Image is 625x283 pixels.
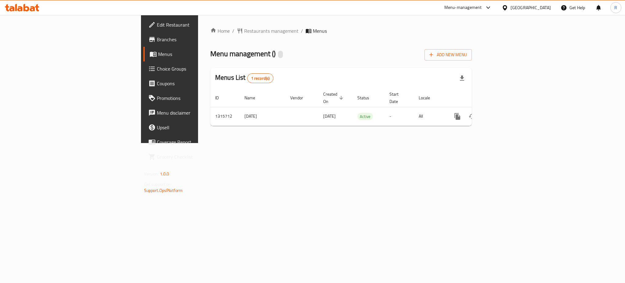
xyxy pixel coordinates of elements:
[301,27,303,35] li: /
[143,17,245,32] a: Edit Restaurant
[389,90,406,105] span: Start Date
[244,94,263,101] span: Name
[455,71,469,86] div: Export file
[143,47,245,61] a: Menus
[323,112,336,120] span: [DATE]
[160,170,169,178] span: 1.0.0
[215,73,273,83] h2: Menus List
[444,4,482,11] div: Menu-management
[157,21,240,28] span: Edit Restaurant
[323,90,345,105] span: Created On
[290,94,311,101] span: Vendor
[157,124,240,131] span: Upsell
[143,32,245,47] a: Branches
[143,149,245,164] a: Grocery Checklist
[244,27,298,35] span: Restaurants management
[240,107,285,126] td: [DATE]
[157,80,240,87] span: Coupons
[357,94,377,101] span: Status
[144,180,172,188] span: Get support on:
[385,107,414,126] td: -
[357,113,373,120] span: Active
[247,75,273,81] span: 1 record(s)
[429,51,467,59] span: Add New Menu
[157,138,240,146] span: Coverage Report
[143,120,245,135] a: Upsell
[414,107,445,126] td: All
[511,4,551,11] div: [GEOGRAPHIC_DATA]
[143,76,245,91] a: Coupons
[210,89,514,126] table: enhanced table
[144,170,159,178] span: Version:
[614,4,617,11] span: R
[419,94,438,101] span: Locale
[157,109,240,116] span: Menu disclaimer
[237,27,298,35] a: Restaurants management
[143,91,245,105] a: Promotions
[313,27,327,35] span: Menus
[157,65,240,72] span: Choice Groups
[215,94,227,101] span: ID
[247,73,274,83] div: Total records count
[450,109,465,124] button: more
[445,89,514,107] th: Actions
[143,61,245,76] a: Choice Groups
[144,186,183,194] a: Support.OpsPlatform
[210,27,472,35] nav: breadcrumb
[143,135,245,149] a: Coverage Report
[158,50,240,58] span: Menus
[157,36,240,43] span: Branches
[465,109,479,124] button: Change Status
[424,49,472,61] button: Add New Menu
[143,105,245,120] a: Menu disclaimer
[157,94,240,102] span: Promotions
[157,153,240,160] span: Grocery Checklist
